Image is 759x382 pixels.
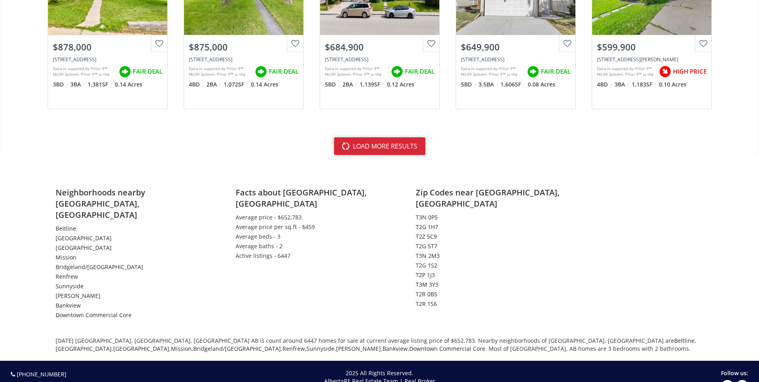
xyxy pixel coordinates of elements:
a: Mission [56,253,76,261]
div: $684,900 [325,41,435,53]
span: 1,183 SF [632,80,657,88]
span: 1,606 SF [501,80,526,88]
div: 60 Whitaker Close NE, Calgary, AB T1Y 5K3 [597,56,707,63]
span: 4 BD [189,80,204,88]
div: Data is supplied by Pillar 9™ MLS® System. Pillar 9™ is the owner of the copyright in its MLS® Sy... [597,66,655,78]
span: 1,381 SF [88,80,113,88]
img: rating icon [525,64,541,80]
a: Bankview [56,302,81,309]
a: T2Z 5C9 [416,233,437,240]
div: $599,900 [597,41,707,53]
img: rating icon [117,64,133,80]
span: FAIR DEAL [405,67,435,76]
span: 5 BD [325,80,340,88]
li: Average price per sq.ft - $459 [236,223,392,231]
span: 0.14 Acres [251,80,278,88]
span: 0.12 Acres [387,80,415,88]
a: T2P 1J3 [416,271,435,279]
span: 2 BA [342,80,358,88]
a: Renfrew [282,345,305,352]
a: [PHONE_NUMBER] [17,370,66,378]
a: Renfrew [56,273,78,280]
div: 6048 Dalgetty Drive NW, Calgary, AB T3A 1J3 [53,56,162,63]
div: $875,000 [189,41,298,53]
div: $649,900 [461,41,571,53]
a: T2G 1S2 [416,261,437,269]
a: Bridgeland/[GEOGRAPHIC_DATA] [56,263,143,271]
a: T2R 0B5 [416,290,437,298]
h2: Facts about [GEOGRAPHIC_DATA], [GEOGRAPHIC_DATA] [236,187,392,209]
span: 3 BD [53,80,68,88]
span: 1,139 SF [360,80,385,88]
img: rating icon [389,64,405,80]
a: [GEOGRAPHIC_DATA] [56,234,112,242]
h2: Neighborhoods nearby [GEOGRAPHIC_DATA], [GEOGRAPHIC_DATA] [56,187,212,221]
div: Data is supplied by Pillar 9™ MLS® System. Pillar 9™ is the owner of the copyright in its MLS® Sy... [189,66,251,78]
a: T3N 0P5 [416,213,438,221]
div: $878,000 [53,41,162,53]
a: T2G 1H7 [416,223,438,231]
span: 0.14 Acres [115,80,142,88]
span: 2 BA [206,80,222,88]
a: Sunnyside [56,282,84,290]
a: T3M 3Y3 [416,281,439,288]
li: Average baths - 2 [236,242,392,250]
span: Follow us: [721,369,748,377]
a: [PERSON_NAME] [56,292,100,300]
div: Data is supplied by Pillar 9™ MLS® System. Pillar 9™ is the owner of the copyright in its MLS® Sy... [53,66,115,78]
img: rating icon [253,64,269,80]
a: [GEOGRAPHIC_DATA] [56,345,112,352]
li: Average price - $652,783 [236,213,392,221]
h2: Zip Codes near [GEOGRAPHIC_DATA], [GEOGRAPHIC_DATA] [416,187,572,209]
span: 5 BD [461,80,477,88]
a: Downtown Commercial Core [56,311,132,319]
a: Mission [171,345,192,352]
a: Beltline [56,225,76,232]
a: Sunnyside [306,345,334,352]
div: Data is supplied by Pillar 9™ MLS® System. Pillar 9™ is the owner of the copyright in its MLS® Sy... [461,66,523,78]
span: 3.5 BA [479,80,499,88]
div: 6556 Martingrove Drive NE, Calgary, AB T3J 2T3 [461,56,571,63]
span: 0.10 Acres [659,80,687,88]
a: [PERSON_NAME] [336,345,381,352]
a: Bankview [383,345,408,352]
a: Beltline [674,337,695,344]
a: Downtown Commercial Core [409,345,485,352]
a: Bridgeland/[GEOGRAPHIC_DATA] [193,345,281,352]
button: load more results [334,137,425,155]
a: [GEOGRAPHIC_DATA] [56,244,112,251]
a: T2G 5T7 [416,242,437,250]
span: 4 BD [597,80,613,88]
span: 1,072 SF [224,80,249,88]
span: HIGH PRICE [673,67,707,76]
span: FAIR DEAL [541,67,571,76]
div: 2452 Capitol Hill Crescent NW, Calgary, AB T2M 4C2 [189,56,298,63]
a: T3N 2M3 [416,252,440,259]
li: Average beds - 3 [236,233,392,241]
span: 3 BA [615,80,630,88]
a: [GEOGRAPHIC_DATA] [113,345,169,352]
span: 3 BA [70,80,86,88]
span: FAIR DEAL [133,67,162,76]
p: [DATE] [GEOGRAPHIC_DATA], [GEOGRAPHIC_DATA], [GEOGRAPHIC_DATA] AB is count around 6447 homes for ... [56,329,704,361]
li: Active listings - 6447 [236,252,392,260]
span: 0.08 Acres [528,80,555,88]
div: Data is supplied by Pillar 9™ MLS® System. Pillar 9™ is the owner of the copyright in its MLS® Sy... [325,66,387,78]
img: rating icon [657,64,673,80]
a: T2R 1S6 [416,300,437,308]
span: FAIR DEAL [269,67,298,76]
div: 4 Cornell Place NW, Calgary, AB T2K 1V7 [325,56,435,63]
